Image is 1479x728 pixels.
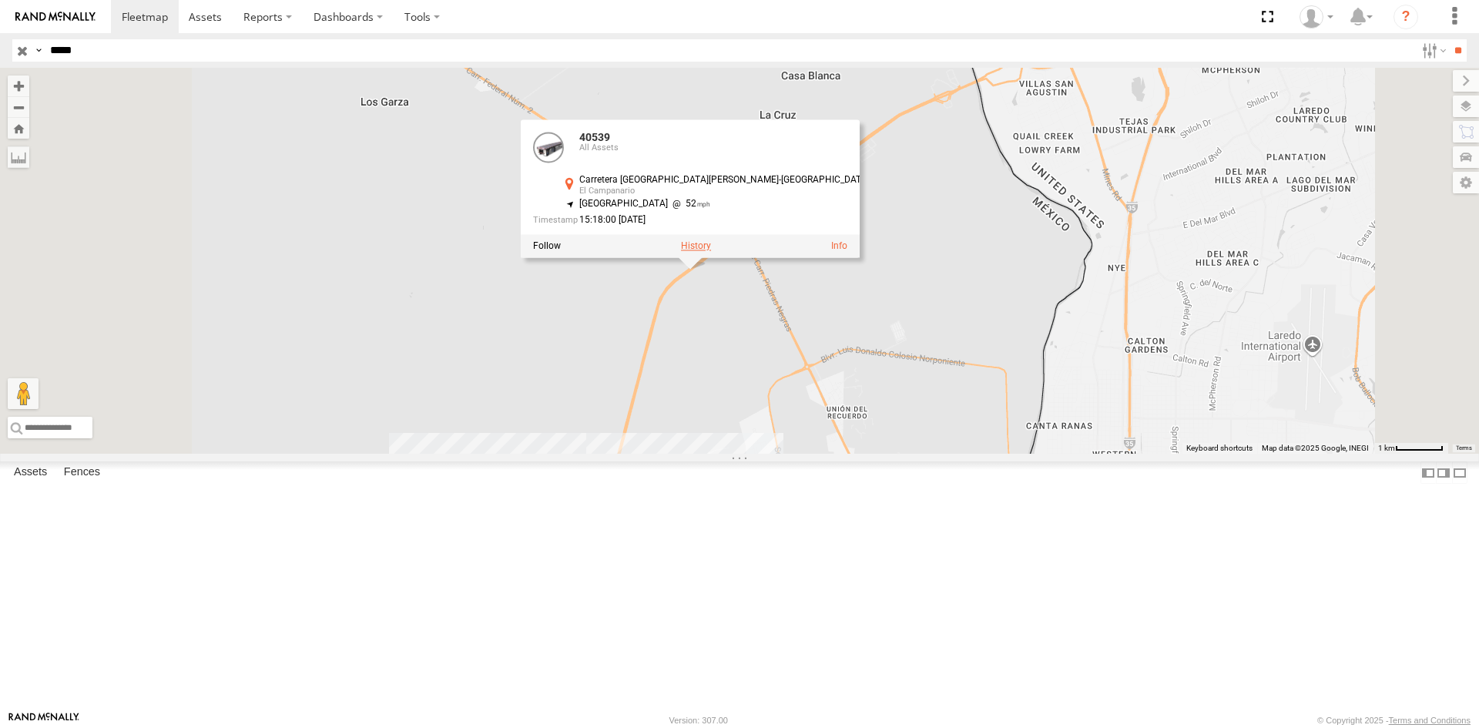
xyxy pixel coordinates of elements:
span: [GEOGRAPHIC_DATA] [579,198,668,209]
a: Terms (opens in new tab) [1456,445,1472,451]
label: Assets [6,462,55,484]
label: Realtime tracking of Asset [533,240,561,251]
button: Zoom out [8,96,29,118]
button: Keyboard shortcuts [1186,443,1253,454]
label: Search Filter Options [1416,39,1449,62]
button: Map Scale: 1 km per 59 pixels [1373,443,1448,454]
label: Map Settings [1453,172,1479,193]
button: Zoom in [8,75,29,96]
div: Version: 307.00 [669,716,728,725]
div: © Copyright 2025 - [1317,716,1471,725]
span: 52 [668,198,710,209]
img: rand-logo.svg [15,12,96,22]
div: Carretera [GEOGRAPHIC_DATA][PERSON_NAME]-[GEOGRAPHIC_DATA] [579,175,870,185]
label: Search Query [32,39,45,62]
div: Date/time of location update [533,215,870,225]
button: Zoom Home [8,118,29,139]
span: Map data ©2025 Google, INEGI [1262,444,1369,452]
i: ? [1393,5,1418,29]
a: 40539 [579,131,610,143]
div: All Assets [579,143,870,153]
label: Fences [56,462,108,484]
a: Visit our Website [8,713,79,728]
div: Carlos Ortiz [1294,5,1339,29]
label: Dock Summary Table to the Right [1436,461,1451,484]
label: Dock Summary Table to the Left [1420,461,1436,484]
a: View Asset Details [831,240,847,251]
label: Hide Summary Table [1452,461,1467,484]
button: Drag Pegman onto the map to open Street View [8,378,39,409]
label: View Asset History [681,240,711,251]
label: Measure [8,146,29,168]
a: View Asset Details [533,132,564,163]
div: El Campanario [579,186,870,196]
a: Terms and Conditions [1389,716,1471,725]
span: 1 km [1378,444,1395,452]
